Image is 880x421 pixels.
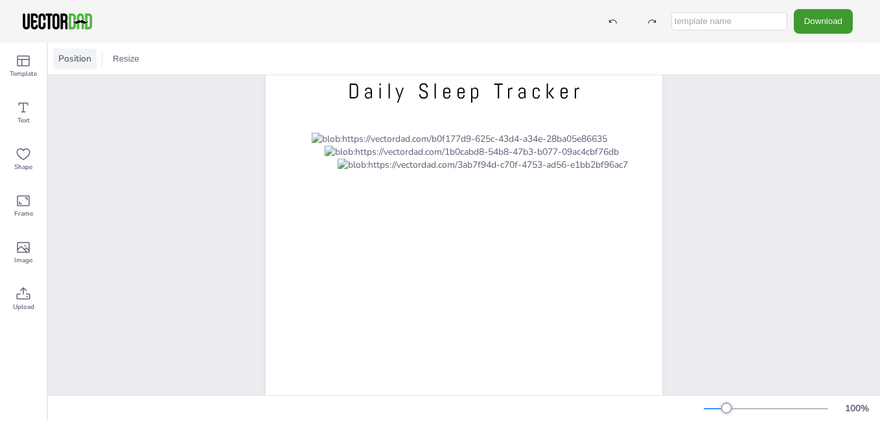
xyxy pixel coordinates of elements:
span: Image [14,255,32,266]
img: VectorDad-1.png [21,12,94,31]
button: Resize [108,49,145,69]
span: Shape [14,162,32,172]
span: Upload [13,302,34,312]
input: template name [671,12,787,30]
span: Daily Sleep Tracker [348,78,584,105]
div: 100 % [841,402,872,415]
span: Position [56,52,94,65]
button: Download [794,9,853,33]
span: Frame [14,209,33,219]
span: Template [10,69,37,79]
span: Text [17,115,30,126]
